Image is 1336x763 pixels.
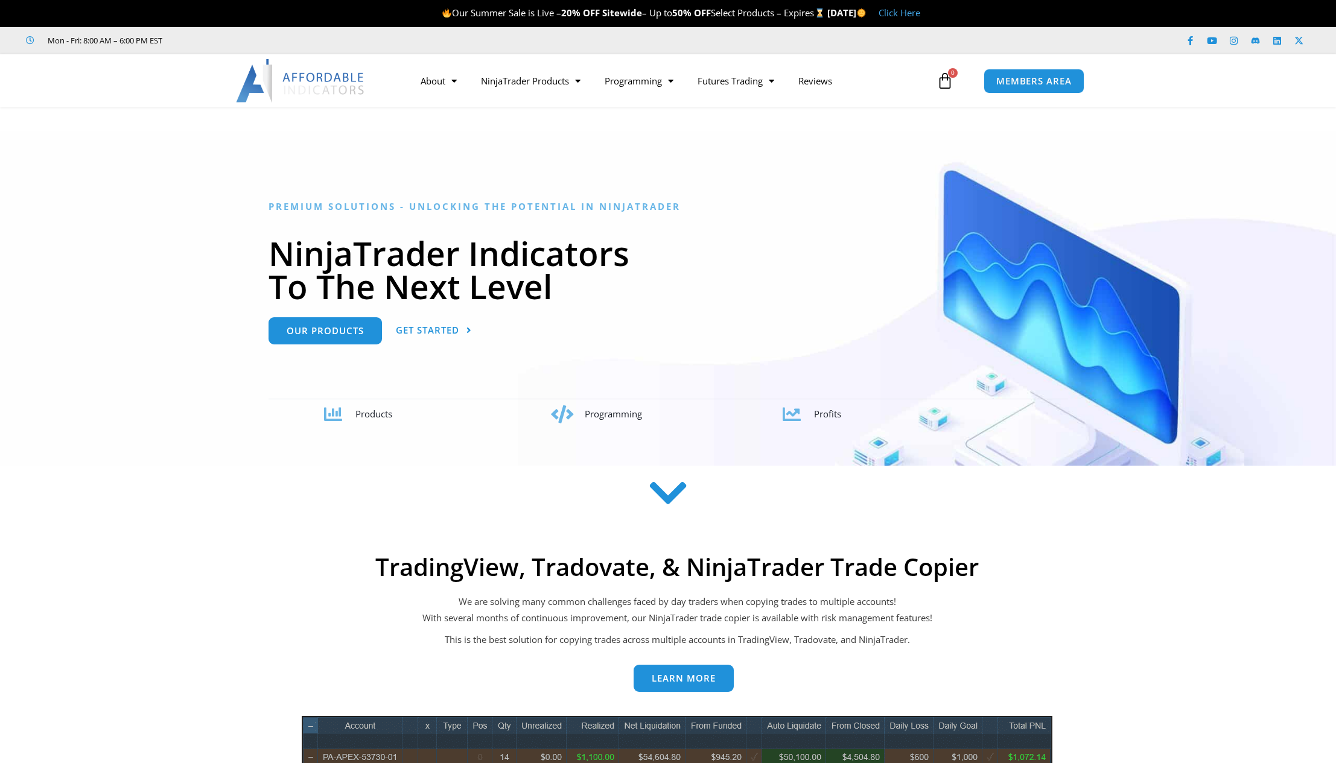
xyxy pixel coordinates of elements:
a: MEMBERS AREA [984,69,1084,93]
h1: NinjaTrader Indicators To The Next Level [269,236,1068,303]
a: Get Started [396,317,472,344]
iframe: Customer reviews powered by Trustpilot [179,34,360,46]
a: Click Here [879,7,920,19]
span: MEMBERS AREA [996,77,1072,86]
span: Our Summer Sale is Live – – Up to Select Products – Expires [442,7,827,19]
a: Our Products [269,317,382,344]
span: Products [355,408,392,420]
span: Profits [814,408,841,420]
h2: TradingView, Tradovate, & NinjaTrader Trade Copier [291,552,1063,581]
a: Learn more [634,665,734,692]
a: 0 [918,63,972,98]
img: 🌞 [857,8,866,17]
strong: [DATE] [827,7,867,19]
a: NinjaTrader Products [469,67,593,95]
img: ⌛ [815,8,824,17]
span: Programming [585,408,642,420]
span: 0 [948,68,958,78]
span: Learn more [652,674,716,683]
a: Programming [593,67,685,95]
p: We are solving many common challenges faced by day traders when copying trades to multiple accoun... [291,594,1063,627]
nav: Menu [409,67,934,95]
p: This is the best solution for copying trades across multiple accounts in TradingView, Tradovate, ... [291,632,1063,648]
span: Get Started [396,326,459,335]
a: Futures Trading [685,67,786,95]
strong: 50% OFF [672,7,711,19]
span: Our Products [287,326,364,335]
a: About [409,67,469,95]
strong: 20% OFF [561,7,600,19]
a: Reviews [786,67,844,95]
h6: Premium Solutions - Unlocking the Potential in NinjaTrader [269,201,1068,212]
span: Mon - Fri: 8:00 AM – 6:00 PM EST [45,33,162,48]
img: LogoAI | Affordable Indicators – NinjaTrader [236,59,366,103]
strong: Sitewide [602,7,642,19]
img: 🔥 [442,8,451,17]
